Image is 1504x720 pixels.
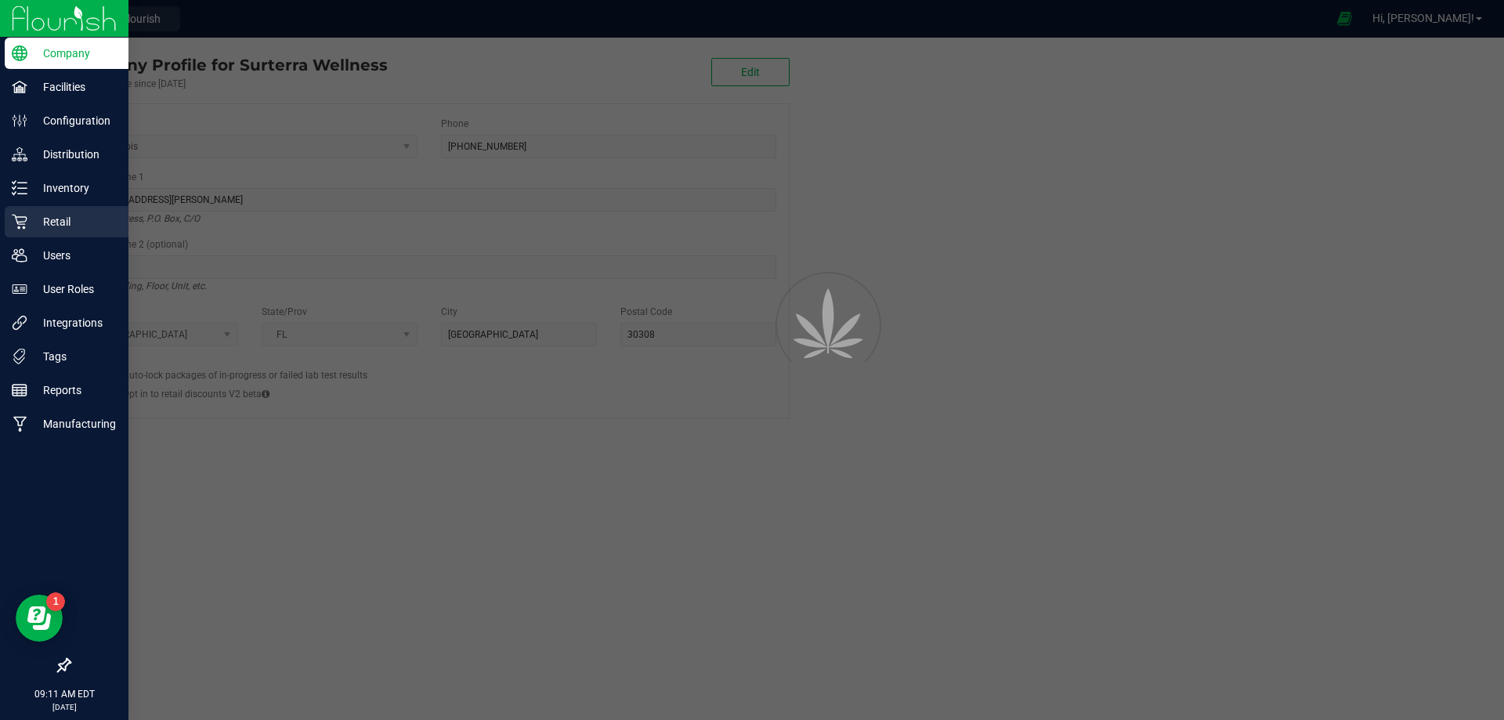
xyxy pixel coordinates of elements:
[27,145,121,164] p: Distribution
[27,280,121,298] p: User Roles
[27,347,121,366] p: Tags
[12,79,27,95] inline-svg: Facilities
[27,44,121,63] p: Company
[27,78,121,96] p: Facilities
[27,246,121,265] p: Users
[12,214,27,230] inline-svg: Retail
[12,147,27,162] inline-svg: Distribution
[12,281,27,297] inline-svg: User Roles
[7,701,121,713] p: [DATE]
[12,416,27,432] inline-svg: Manufacturing
[46,592,65,611] iframe: Resource center unread badge
[27,212,121,231] p: Retail
[12,180,27,196] inline-svg: Inventory
[7,687,121,701] p: 09:11 AM EDT
[12,349,27,364] inline-svg: Tags
[12,382,27,398] inline-svg: Reports
[12,248,27,263] inline-svg: Users
[27,381,121,400] p: Reports
[27,111,121,130] p: Configuration
[27,414,121,433] p: Manufacturing
[12,45,27,61] inline-svg: Company
[16,595,63,642] iframe: Resource center
[27,313,121,332] p: Integrations
[12,113,27,128] inline-svg: Configuration
[12,315,27,331] inline-svg: Integrations
[27,179,121,197] p: Inventory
